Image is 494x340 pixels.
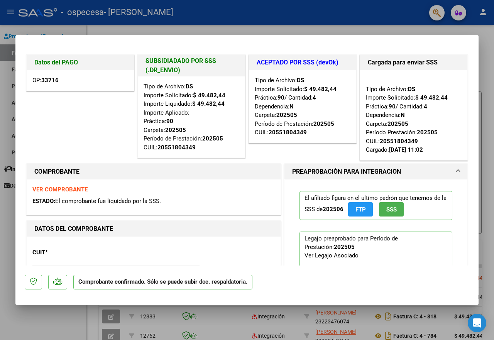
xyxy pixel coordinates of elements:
strong: $ 49.482,44 [304,86,337,93]
p: Comprobante confirmado. Sólo se puede subir doc. respaldatoria. [73,275,252,290]
strong: [DATE] 11:02 [389,146,423,153]
p: El afiliado figura en el ultimo padrón que tenemos de la SSS de [299,191,452,220]
strong: 90 [389,103,396,110]
strong: 202505 [165,127,186,134]
strong: 90 [166,118,173,125]
div: Tipo de Archivo: Importe Solicitado: Práctica: / Cantidad: Dependencia: Carpeta: Período Prestaci... [366,76,462,154]
strong: 4 [313,94,316,101]
strong: DS [408,86,415,93]
button: SSS [379,202,404,217]
div: 20551804349 [157,143,196,152]
strong: 33716 [41,77,59,84]
h1: Datos del PAGO [34,58,126,67]
span: OP: [32,77,59,84]
strong: $ 49.482,44 [193,92,225,99]
strong: 202505 [417,129,438,136]
strong: 202505 [276,112,297,118]
strong: 202506 [323,206,343,213]
strong: COMPROBANTE [34,168,80,175]
strong: N [289,103,294,110]
strong: 202505 [387,120,408,127]
strong: 4 [424,103,427,110]
mat-expansion-panel-header: PREAPROBACIÓN PARA INTEGRACION [284,164,467,179]
h1: PREAPROBACIÓN PARA INTEGRACION [292,167,401,176]
strong: 202505 [313,120,334,127]
span: ESTADO: [32,198,55,205]
strong: 90 [277,94,284,101]
div: Ver Legajo Asociado [305,251,359,260]
strong: 202505 [334,244,355,250]
p: CUIT [32,248,105,257]
strong: DS [186,83,193,90]
div: Tipo de Archivo: Importe Solicitado: Práctica: / Cantidad: Dependencia: Carpeta: Período de Prest... [255,76,350,137]
strong: N [401,112,405,118]
h1: SUBSIDIADADO POR SSS (.DR_ENVIO) [145,56,237,75]
h1: Cargada para enviar SSS [368,58,460,67]
strong: $ 49.482,44 [415,94,448,101]
a: VER COMPROBANTE [32,186,88,193]
strong: 202505 [202,135,223,142]
div: Tipo de Archivo: Importe Solicitado: Importe Liquidado: Importe Aplicado: Práctica: Carpeta: Perí... [144,82,239,152]
strong: $ 49.482,44 [192,100,225,107]
h1: ACEPTADO POR SSS (devOk) [257,58,349,67]
span: SSS [386,206,397,213]
span: FTP [355,206,366,213]
p: Legajo preaprobado para Período de Prestación: [299,232,452,314]
strong: DATOS DEL COMPROBANTE [34,225,113,232]
div: 20551804349 [269,128,307,137]
button: FTP [348,202,373,217]
div: PREAPROBACIÓN PARA INTEGRACION [284,179,467,332]
div: Open Intercom Messenger [468,314,486,332]
strong: DS [297,77,304,84]
span: El comprobante fue liquidado por la SSS. [55,198,161,205]
div: 20551804349 [380,137,418,146]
